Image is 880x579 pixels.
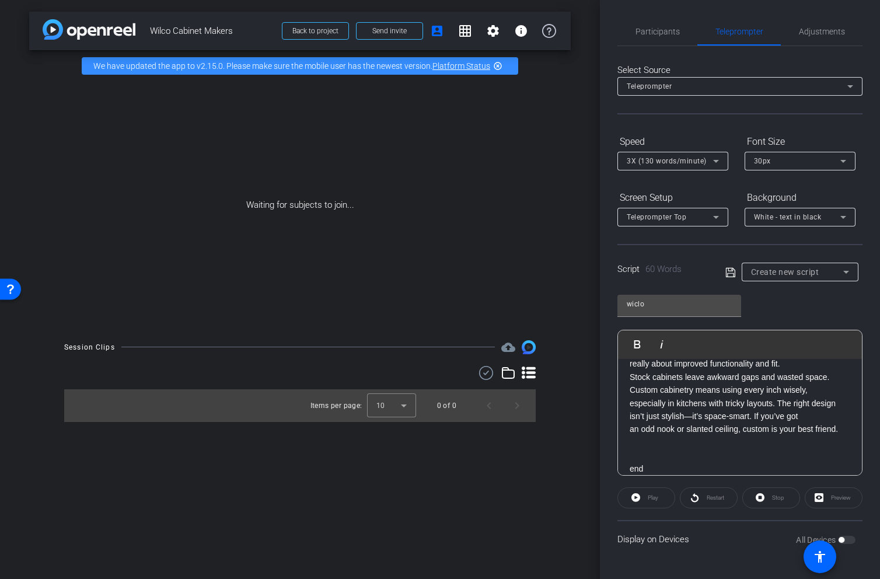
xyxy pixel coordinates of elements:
img: app-logo [43,19,135,40]
span: Teleprompter Top [627,213,686,221]
mat-icon: cloud_upload [501,340,515,354]
div: Select Source [617,64,862,77]
span: White - text in black [754,213,822,221]
div: Display on Devices [617,520,862,558]
div: Waiting for subjects to join... [29,82,571,329]
button: Italic (⌘I) [651,333,673,356]
span: Destinations for your clips [501,340,515,354]
label: All Devices [796,534,838,546]
span: Adjustments [799,27,845,36]
span: 3X (130 words/minute) [627,157,707,165]
div: Items per page: [310,400,362,411]
img: Session clips [522,340,536,354]
span: Teleprompter [715,27,763,36]
mat-icon: grid_on [458,24,472,38]
div: Script [617,263,709,276]
button: Send invite [356,22,423,40]
p: end [630,462,850,475]
p: an odd nook or slanted ceiling, custom is your best friend. [630,423,850,435]
input: Title [627,297,732,311]
div: 0 of 0 [437,400,456,411]
div: We have updated the app to v2.15.0. Please make sure the mobile user has the newest version. [82,57,518,75]
div: Screen Setup [617,188,728,208]
div: Session Clips [64,341,115,353]
p: Stock cabinets leave awkward gaps and wasted space. Custom cabinetry means using every inch wisely, [630,371,850,397]
span: Participants [635,27,680,36]
mat-icon: accessibility [813,550,827,564]
mat-icon: highlight_off [493,61,502,71]
span: 60 Words [645,264,682,274]
div: Font Size [745,132,855,152]
mat-icon: account_box [430,24,444,38]
span: Send invite [372,26,407,36]
mat-icon: info [514,24,528,38]
mat-icon: settings [486,24,500,38]
button: Bold (⌘B) [626,333,648,356]
button: Back to project [282,22,349,40]
button: Next page [503,392,531,420]
a: Platform Status [432,61,490,71]
span: 30px [754,157,771,165]
span: Back to project [292,27,338,35]
span: Wilco Cabinet Makers [150,19,275,43]
div: Speed [617,132,728,152]
span: Teleprompter [627,82,672,90]
span: Create new script [751,267,819,277]
button: Previous page [475,392,503,420]
p: especially in kitchens with tricky layouts. The right design isn’t just stylish—it’s space-smart.... [630,397,850,423]
div: Background [745,188,855,208]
